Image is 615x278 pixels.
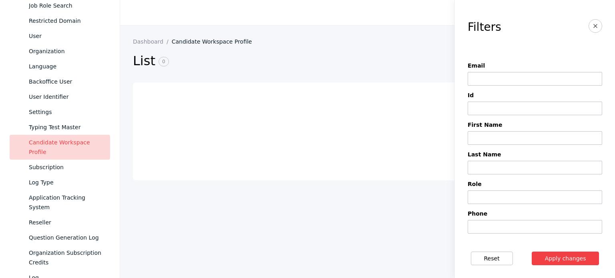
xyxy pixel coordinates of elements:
span: 0 [159,57,169,66]
label: First Name [468,122,602,128]
a: Organization [10,44,110,59]
a: Restricted Domain [10,13,110,28]
a: Language [10,59,110,74]
label: Role [468,181,602,187]
label: Id [468,92,602,98]
div: User Identifier [29,92,104,102]
label: Phone [468,210,602,217]
h2: List [133,53,478,70]
label: Email [468,62,602,69]
a: Dashboard [133,38,172,45]
button: Apply changes [532,252,599,265]
div: Application Tracking System [29,193,104,212]
div: Question Generation Log [29,233,104,242]
div: Reseller [29,218,104,227]
a: Reseller [10,215,110,230]
a: Candidate Workspace Profile [10,135,110,160]
div: Organization Subscription Credits [29,248,104,267]
div: Log Type [29,178,104,187]
a: Log Type [10,175,110,190]
div: Organization [29,46,104,56]
div: Backoffice User [29,77,104,86]
a: Backoffice User [10,74,110,89]
button: Reset [471,252,513,265]
a: Subscription [10,160,110,175]
a: Organization Subscription Credits [10,245,110,270]
a: Question Generation Log [10,230,110,245]
a: Application Tracking System [10,190,110,215]
a: Settings [10,104,110,120]
div: Candidate Workspace Profile [29,138,104,157]
a: Candidate Workspace Profile [172,38,259,45]
a: User Identifier [10,89,110,104]
div: Restricted Domain [29,16,104,26]
div: Settings [29,107,104,117]
div: Subscription [29,162,104,172]
label: Last Name [468,151,602,158]
div: Typing Test Master [29,122,104,132]
h3: Filters [468,21,501,34]
a: User [10,28,110,44]
div: Language [29,62,104,71]
div: User [29,31,104,41]
a: Typing Test Master [10,120,110,135]
div: Job Role Search [29,1,104,10]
